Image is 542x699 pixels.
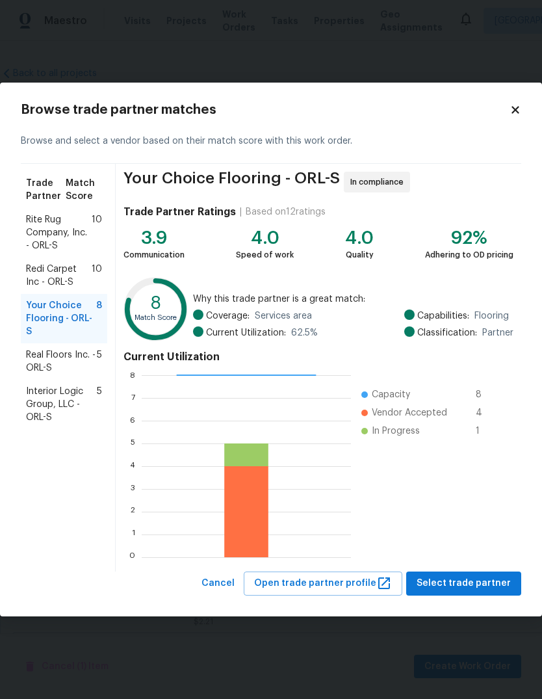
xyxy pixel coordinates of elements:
span: Match Score [66,177,102,203]
h2: Browse trade partner matches [21,103,510,116]
span: 10 [92,213,102,252]
span: Services area [255,310,312,323]
span: Your Choice Flooring - ORL-S [26,299,96,338]
span: Capacity [372,388,410,401]
span: 4 [476,406,497,419]
button: Open trade partner profile [244,572,402,596]
span: Flooring [474,310,509,323]
span: Open trade partner profile [254,575,392,592]
text: 8 [130,371,135,379]
span: Vendor Accepted [372,406,447,419]
span: 8 [96,299,102,338]
span: Partner [482,326,513,339]
span: Current Utilization: [206,326,286,339]
span: Interior Logic Group, LLC - ORL-S [26,385,97,424]
div: | [236,205,246,218]
text: Match Score [135,314,177,321]
span: Real Floors Inc. - ORL-S [26,349,97,375]
span: 1 [476,425,497,438]
button: Cancel [196,572,240,596]
text: 6 [130,417,135,425]
button: Select trade partner [406,572,521,596]
span: 5 [97,349,102,375]
span: Capabilities: [417,310,469,323]
span: Redi Carpet Inc - ORL-S [26,263,92,289]
text: 2 [131,508,135,516]
span: Your Choice Flooring - ORL-S [123,172,340,192]
h4: Trade Partner Ratings [123,205,236,218]
div: Browse and select a vendor based on their match score with this work order. [21,119,521,164]
span: 62.5 % [291,326,318,339]
div: 4.0 [236,231,294,244]
span: Rite Rug Company, Inc. - ORL-S [26,213,92,252]
text: 5 [131,440,135,447]
div: 3.9 [123,231,185,244]
span: Select trade partner [417,575,511,592]
span: 8 [476,388,497,401]
span: Coverage: [206,310,250,323]
span: In compliance [350,176,409,189]
span: Trade Partner [26,177,66,203]
div: Communication [123,248,185,261]
div: 4.0 [345,231,374,244]
text: 0 [129,553,135,561]
text: 4 [130,462,135,470]
div: Quality [345,248,374,261]
h4: Current Utilization [123,350,513,363]
text: 8 [150,295,161,313]
span: Why this trade partner is a great match: [193,293,513,306]
div: Based on 12 ratings [246,205,326,218]
div: 92% [425,231,513,244]
text: 7 [131,394,135,402]
text: 1 [132,531,135,538]
span: Cancel [201,575,235,592]
span: 10 [92,263,102,289]
span: Classification: [417,326,477,339]
div: Adhering to OD pricing [425,248,513,261]
div: Speed of work [236,248,294,261]
span: In Progress [372,425,420,438]
span: 5 [97,385,102,424]
text: 3 [131,485,135,493]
